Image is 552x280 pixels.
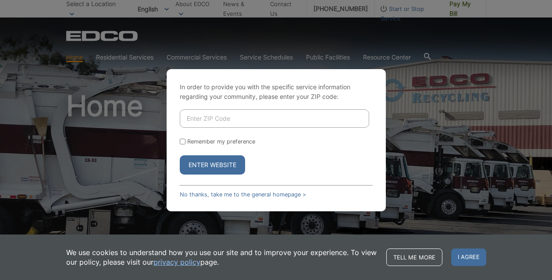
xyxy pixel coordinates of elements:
p: In order to provide you with the specific service information regarding your community, please en... [180,82,373,101]
a: No thanks, take me to the general homepage > [180,191,306,198]
p: We use cookies to understand how you use our site and to improve your experience. To view our pol... [66,248,377,267]
label: Remember my preference [187,138,255,145]
button: Enter Website [180,155,245,175]
input: Enter ZIP Code [180,109,369,128]
span: I agree [451,248,486,266]
a: Tell me more [386,248,442,266]
a: privacy policy [153,257,200,267]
